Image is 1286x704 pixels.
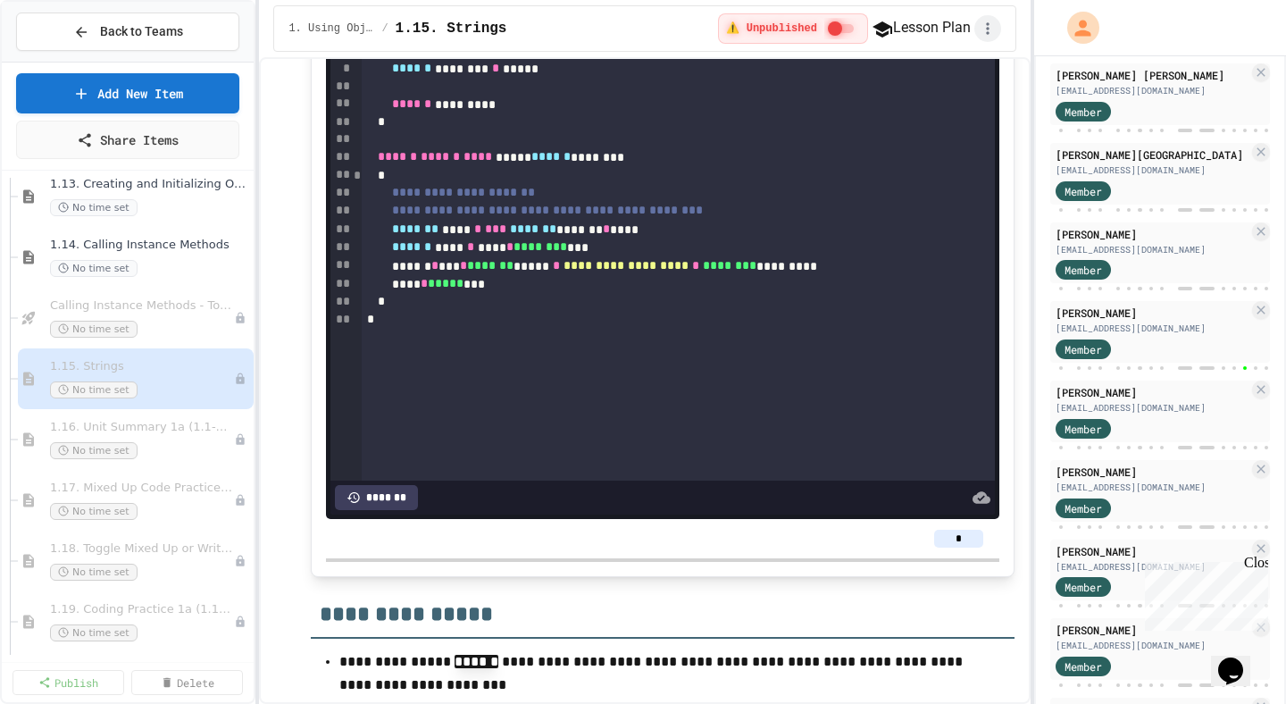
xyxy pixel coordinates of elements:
[50,298,234,314] span: Calling Instance Methods - Topic 1.14
[1056,481,1248,494] div: [EMAIL_ADDRESS][DOMAIN_NAME]
[234,433,246,446] div: Unpublished
[1065,104,1102,120] span: Member
[100,22,183,41] span: Back to Teams
[1056,401,1248,415] div: [EMAIL_ADDRESS][DOMAIN_NAME]
[726,21,816,36] span: ⚠️ Unpublished
[1065,421,1102,437] span: Member
[1065,341,1102,357] span: Member
[50,238,250,253] span: 1.14. Calling Instance Methods
[234,555,246,567] div: Unpublished
[381,21,388,36] span: /
[50,199,138,216] span: No time set
[50,321,138,338] span: No time set
[1065,262,1102,278] span: Member
[50,381,138,398] span: No time set
[234,616,246,628] div: Unpublished
[50,359,234,374] span: 1.15. Strings
[7,7,123,113] div: Chat with us now!Close
[50,503,138,520] span: No time set
[1056,305,1248,321] div: [PERSON_NAME]
[1056,67,1248,83] div: [PERSON_NAME] [PERSON_NAME]
[50,481,234,496] span: 1.17. Mixed Up Code Practice 1.1-1.6
[396,18,507,39] span: 1.15. Strings
[16,73,239,113] a: Add New Item
[1138,555,1268,631] iframe: chat widget
[1056,147,1248,163] div: [PERSON_NAME][GEOGRAPHIC_DATA]
[1056,639,1248,652] div: [EMAIL_ADDRESS][DOMAIN_NAME]
[131,670,243,695] a: Delete
[1065,579,1102,595] span: Member
[1065,658,1102,675] span: Member
[1056,560,1248,574] div: [EMAIL_ADDRESS][DOMAIN_NAME]
[50,442,138,459] span: No time set
[1065,500,1102,516] span: Member
[16,121,239,159] a: Share Items
[13,670,124,695] a: Publish
[1056,163,1248,177] div: [EMAIL_ADDRESS][DOMAIN_NAME]
[1065,183,1102,199] span: Member
[1048,7,1104,48] div: My Account
[1211,633,1268,686] iframe: chat widget
[50,564,138,581] span: No time set
[1056,243,1248,256] div: [EMAIL_ADDRESS][DOMAIN_NAME]
[234,312,246,324] div: Unpublished
[1056,226,1248,242] div: [PERSON_NAME]
[50,602,234,617] span: 1.19. Coding Practice 1a (1.1-1.6)
[1056,464,1248,480] div: [PERSON_NAME]
[1056,622,1248,638] div: [PERSON_NAME]
[50,177,250,192] span: 1.13. Creating and Initializing Objects: Constructors
[50,260,138,277] span: No time set
[50,541,234,557] span: 1.18. Toggle Mixed Up or Write Code Practice 1.1-1.6
[718,13,867,44] div: ⚠️ Students cannot see this content! Click the toggle to publish it and make it visible to your c...
[50,420,234,435] span: 1.16. Unit Summary 1a (1.1-1.6)
[50,624,138,641] span: No time set
[1056,543,1248,559] div: [PERSON_NAME]
[872,17,971,39] button: Lesson Plan
[234,494,246,507] div: Unpublished
[1056,384,1248,400] div: [PERSON_NAME]
[16,13,239,51] button: Back to Teams
[1056,322,1248,335] div: [EMAIL_ADDRESS][DOMAIN_NAME]
[1056,84,1248,97] div: [EMAIL_ADDRESS][DOMAIN_NAME]
[234,373,246,385] div: Unpublished
[288,21,374,36] span: 1. Using Objects and Methods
